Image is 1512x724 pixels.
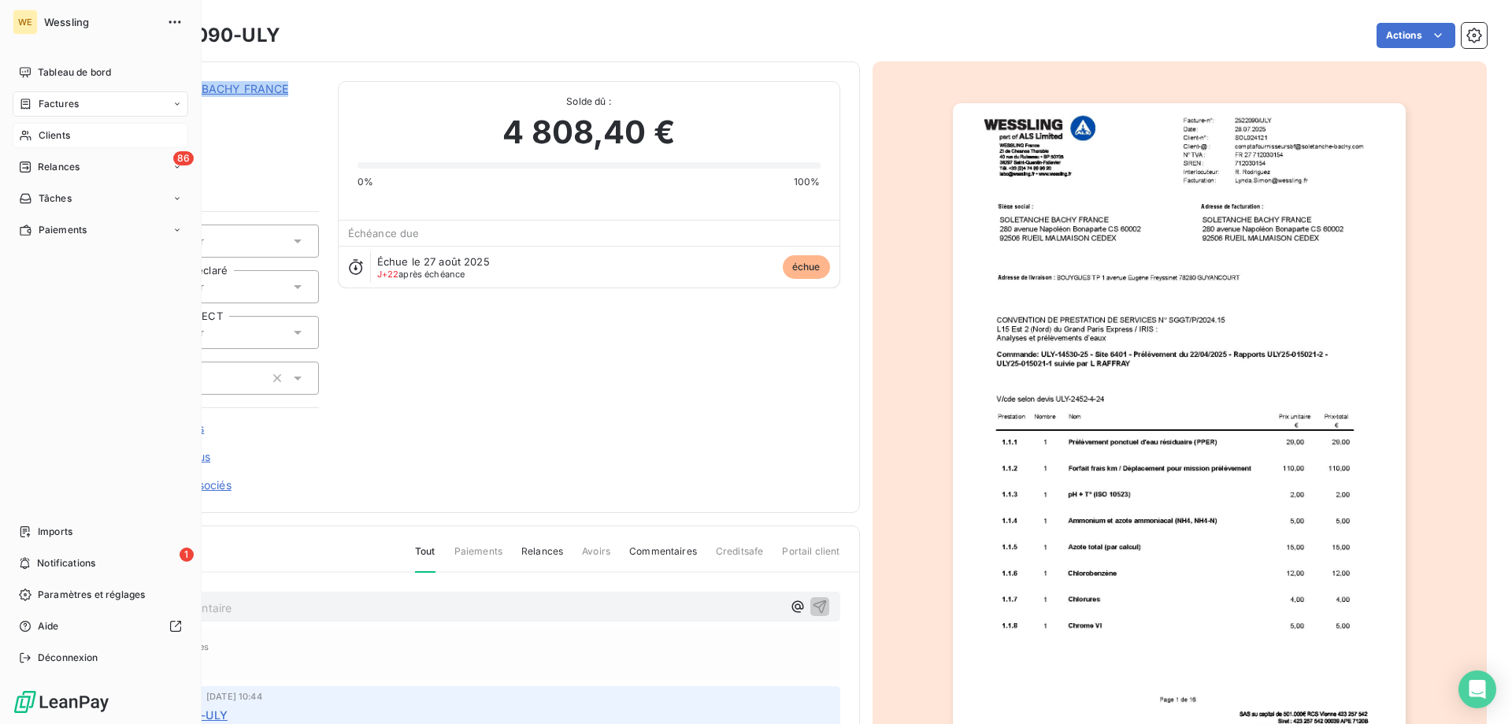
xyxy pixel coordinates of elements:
[502,109,675,156] span: 4 808,40 €
[37,556,95,570] span: Notifications
[180,548,194,562] span: 1
[13,9,38,35] div: WE
[348,227,420,239] span: Échéance due
[377,269,465,279] span: après échéance
[124,82,288,95] a: SOLETANCHE BACHY FRANCE
[13,689,110,715] img: Logo LeanPay
[377,269,399,280] span: J+22
[147,21,280,50] h3: 2522090-ULY
[38,65,111,80] span: Tableau de bord
[358,95,821,109] span: Solde dû :
[39,128,70,143] span: Clients
[13,614,188,639] a: Aide
[38,160,80,174] span: Relances
[124,100,319,113] span: SOL024121
[377,255,490,268] span: Échue le 27 août 2025
[39,191,72,206] span: Tâches
[38,525,72,539] span: Imports
[794,175,821,189] span: 100%
[358,175,373,189] span: 0%
[39,223,87,237] span: Paiements
[38,588,145,602] span: Paramètres et réglages
[454,544,502,571] span: Paiements
[629,544,697,571] span: Commentaires
[582,544,610,571] span: Avoirs
[783,255,830,279] span: échue
[716,544,764,571] span: Creditsafe
[1458,670,1496,708] div: Open Intercom Messenger
[44,16,157,28] span: Wessling
[173,151,194,165] span: 86
[1377,23,1455,48] button: Actions
[38,651,98,665] span: Déconnexion
[782,544,839,571] span: Portail client
[206,692,262,701] span: [DATE] 10:44
[39,97,79,111] span: Factures
[38,619,59,633] span: Aide
[521,544,563,571] span: Relances
[415,544,435,573] span: Tout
